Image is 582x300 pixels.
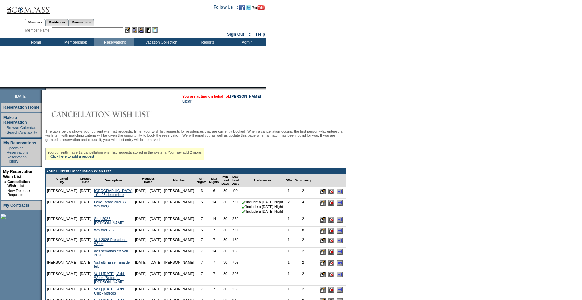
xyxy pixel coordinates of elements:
input: Adjust this request's line position to #1 [337,228,343,234]
nobr: [DATE] - [DATE] [135,238,161,242]
td: 263 [230,286,241,297]
td: 8 [293,227,313,236]
td: 1 [284,286,293,297]
a: dos semanas en Vail 2026 [94,249,128,257]
input: Edit this Request [320,189,326,194]
td: 2 [293,286,313,297]
a: Residences [45,19,68,26]
td: 14 [208,215,220,227]
td: 2 [284,199,293,215]
a: New Release Requests [7,189,30,197]
img: b_calculator.gif [152,27,158,33]
td: 30 [220,199,230,215]
td: [DATE] [79,215,93,227]
td: 2 [293,248,313,259]
a: Vail | [DATE] | Add'l Unit - Marcos [94,287,125,295]
a: Browse Calendars [7,125,37,130]
td: [PERSON_NAME] [46,236,79,248]
a: My Reservations [3,141,36,145]
input: Delete this Request [328,200,334,206]
td: [PERSON_NAME] [46,259,79,270]
input: Adjust this request's line position to #1 [337,272,343,277]
td: Memberships [55,38,94,46]
td: Description [93,174,134,187]
td: [DATE] [79,286,93,297]
img: Become our fan on Facebook [239,5,245,10]
td: 7 [195,248,208,259]
td: [DATE] [79,236,93,248]
input: Adjust this request's line position to #1 [337,238,343,243]
a: Whistler 2026 [94,228,116,232]
td: 30 [220,248,230,259]
td: 7 [208,270,220,286]
img: Follow us on Twitter [246,5,251,10]
td: 30 [220,270,230,286]
input: Adjust this request's line position to #1 [337,217,343,223]
td: [DATE] [79,259,93,270]
td: · [5,146,6,154]
a: Clear [182,99,191,103]
td: 2 [293,187,313,199]
nobr: Include a [DATE] Night [242,205,283,209]
td: 90 [230,187,241,199]
td: 14 [208,199,220,215]
td: 2 [293,236,313,248]
a: Ski | 2026 | [PERSON_NAME] [94,217,124,225]
td: 1 [284,236,293,248]
td: 7 [208,227,220,236]
input: Delete this Request [328,189,334,194]
img: Impersonate [138,27,144,33]
td: [DATE] [79,199,93,215]
div: You currently have 12 cancellation wish list requests stored in the system. You may add 2 more. [45,148,204,160]
td: 6 [208,187,220,199]
input: Edit this Request [320,200,326,206]
div: Member Name: [25,27,52,33]
td: [DATE] [79,227,93,236]
td: 30 [220,187,230,199]
td: 90 [230,227,241,236]
img: b_edit.gif [125,27,130,33]
td: 709 [230,259,241,270]
td: 7 [208,236,220,248]
td: 30 [220,215,230,227]
a: Cancellation Wish List [7,180,30,188]
input: Adjust this request's line position to #1 [337,200,343,206]
td: 1 [284,215,293,227]
nobr: [DATE] - [DATE] [135,272,161,276]
b: » [4,180,7,184]
nobr: [DATE] - [DATE] [135,249,161,253]
td: [PERSON_NAME] [46,199,79,215]
td: 7 [195,270,208,286]
input: Edit this Request [320,217,326,223]
td: 30 [220,259,230,270]
td: 7 [208,286,220,297]
a: My Reservation Wish List [3,169,34,179]
td: [PERSON_NAME] [163,248,196,259]
td: [PERSON_NAME] [163,259,196,270]
input: Edit this Request [320,272,326,277]
td: Home [15,38,55,46]
td: Vacation Collection [134,38,187,46]
input: Edit this Request [320,228,326,234]
a: [GEOGRAPHIC_DATA] 19 - 25 deciembre [94,189,132,197]
td: 1 [284,270,293,286]
nobr: [DATE] - [DATE] [135,200,161,204]
input: Edit this Request [320,260,326,266]
img: blank.gif [46,87,47,90]
a: Reservations [68,19,94,26]
input: Edit this Request [320,249,326,255]
td: [PERSON_NAME] [46,227,79,236]
td: 2 [293,270,313,286]
td: Your Current Cancellation Wish List [46,168,346,174]
img: Subscribe to our YouTube Channel [252,5,265,10]
td: · [5,155,6,163]
input: Edit this Request [320,238,326,243]
td: [DATE] [79,187,93,199]
td: Created Date [79,174,93,187]
td: [PERSON_NAME] [163,236,196,248]
td: 90 [230,199,241,215]
nobr: Include a [DATE] Night [242,200,283,204]
td: Min Lead Days [220,174,230,187]
td: Max Nights [208,174,220,187]
nobr: [DATE] - [DATE] [135,228,161,232]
